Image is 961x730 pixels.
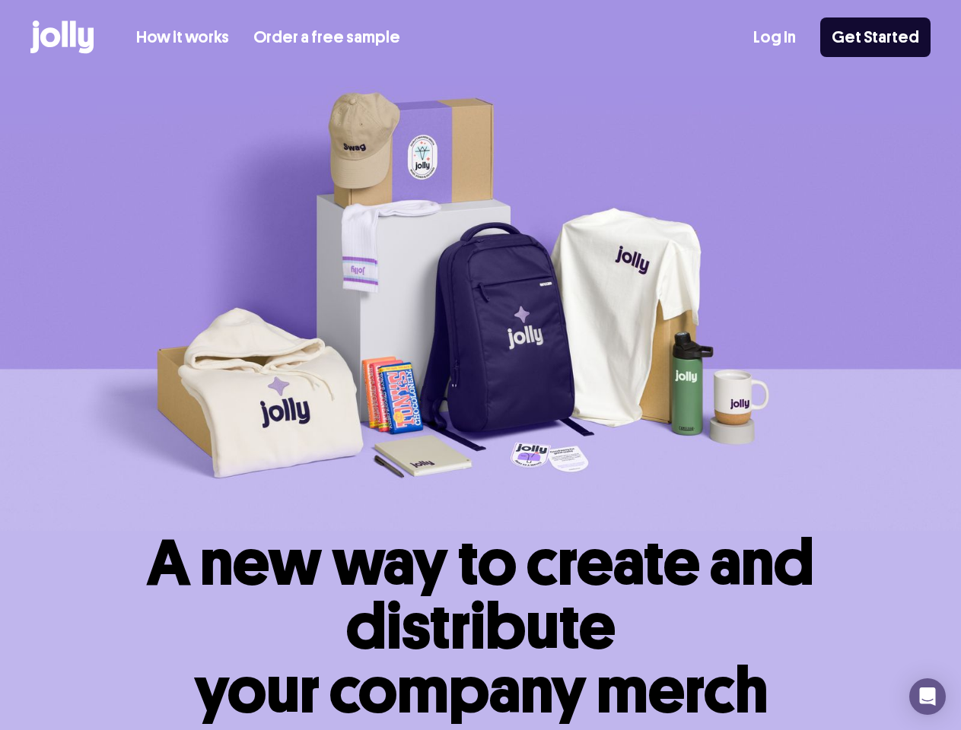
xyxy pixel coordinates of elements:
[820,17,931,57] a: Get Started
[753,25,796,50] a: Log In
[253,25,400,50] a: Order a free sample
[909,678,946,715] div: Open Intercom Messenger
[30,531,931,722] h1: A new way to create and distribute your company merch
[136,25,229,50] a: How it works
